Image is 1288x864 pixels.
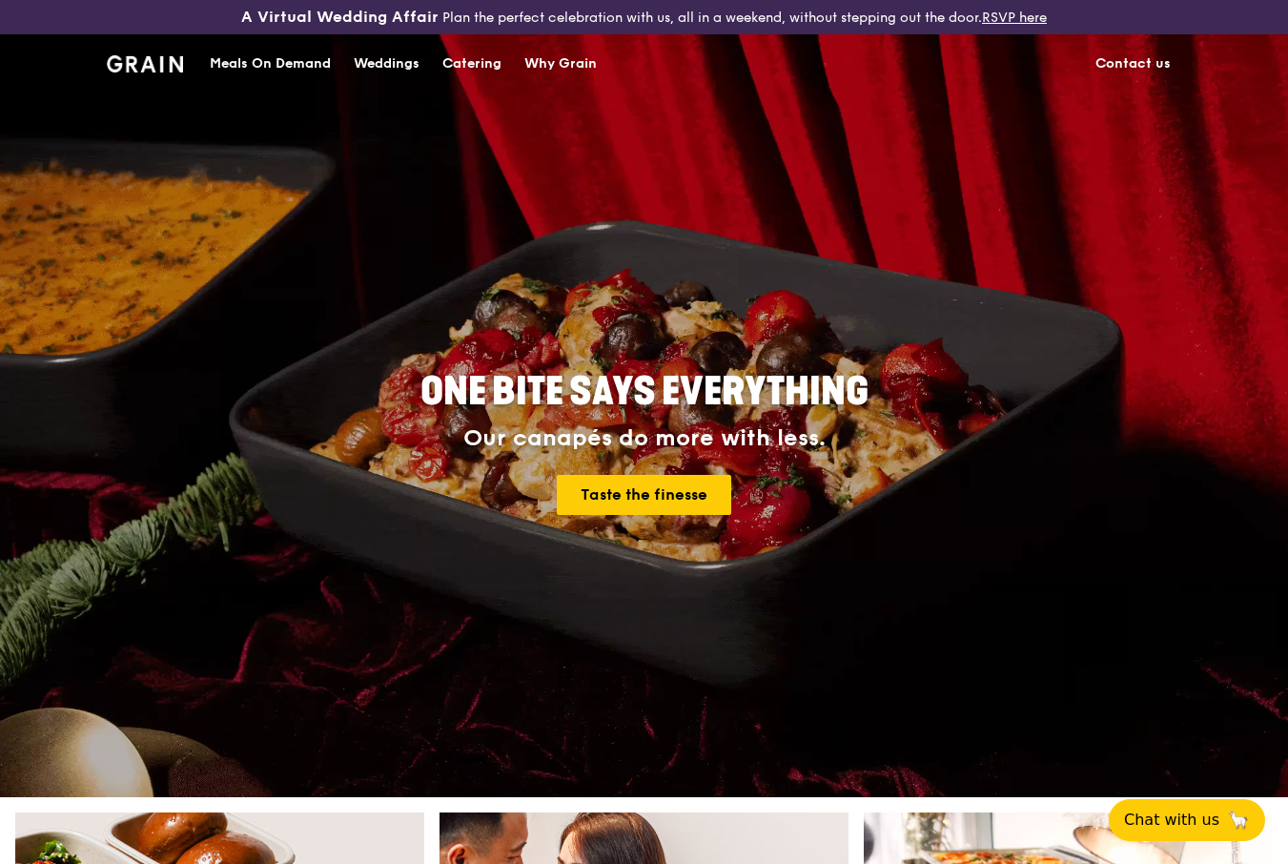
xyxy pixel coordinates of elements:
[301,425,988,452] div: Our canapés do more with less.
[431,35,513,93] a: Catering
[1084,35,1182,93] a: Contact us
[354,35,419,93] div: Weddings
[342,35,431,93] a: Weddings
[210,35,331,93] div: Meals On Demand
[1227,809,1250,832] span: 🦙
[524,35,597,93] div: Why Grain
[982,10,1047,26] a: RSVP here
[215,8,1073,27] div: Plan the perfect celebration with us, all in a weekend, without stepping out the door.
[1109,799,1265,841] button: Chat with us🦙
[557,475,731,515] a: Taste the finesse
[420,369,869,415] span: ONE BITE SAYS EVERYTHING
[1124,809,1219,832] span: Chat with us
[107,33,184,91] a: GrainGrain
[241,8,439,27] h3: A Virtual Wedding Affair
[513,35,608,93] a: Why Grain
[442,35,501,93] div: Catering
[107,55,184,72] img: Grain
